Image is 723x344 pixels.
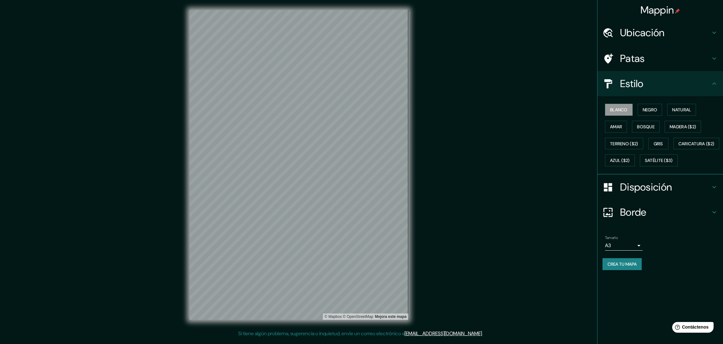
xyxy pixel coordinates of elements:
button: Satélite ($3) [640,154,678,166]
canvas: Mapa [190,10,408,320]
font: Borde [620,206,646,219]
a: Map feedback [375,314,407,319]
button: Terreno ($2) [605,138,643,150]
div: Estilo [597,71,723,96]
button: Crea tu mapa [602,258,642,270]
font: . [483,330,484,337]
button: Madera ($2) [665,121,701,133]
button: Caricatura ($2) [673,138,720,150]
button: Natural [667,104,696,116]
font: Azul ($2) [610,158,630,164]
font: © Mapbox [324,314,342,319]
font: Gris [654,141,663,147]
font: Caricatura ($2) [678,141,715,147]
font: Tamaño [605,235,618,240]
font: Terreno ($2) [610,141,638,147]
font: Satélite ($3) [645,158,673,164]
a: Mapbox [324,314,342,319]
font: Patas [620,52,645,65]
font: Negro [643,107,657,113]
font: Ubicación [620,26,665,39]
font: Natural [672,107,691,113]
font: Mappin [640,3,674,17]
a: Mapa de OpenStreet [343,314,373,319]
font: Amar [610,124,622,130]
button: Azul ($2) [605,154,635,166]
div: Disposición [597,175,723,200]
iframe: Lanzador de widgets de ayuda [667,319,716,337]
button: Bosque [632,121,660,133]
font: Disposición [620,180,672,194]
font: Crea tu mapa [608,261,637,267]
button: Blanco [605,104,633,116]
a: [EMAIL_ADDRESS][DOMAIN_NAME] [404,330,482,337]
font: Madera ($2) [670,124,696,130]
div: Ubicación [597,20,723,45]
button: Amar [605,121,627,133]
font: Mejora este mapa [375,314,407,319]
font: A3 [605,242,611,249]
font: Bosque [637,124,655,130]
font: Estilo [620,77,644,90]
div: Borde [597,200,723,225]
font: . [482,330,483,337]
font: . [484,330,485,337]
div: Patas [597,46,723,71]
font: © OpenStreetMap [343,314,373,319]
img: pin-icon.png [675,8,680,14]
div: A3 [605,241,643,251]
font: Blanco [610,107,628,113]
font: Si tiene algún problema, sugerencia o inquietud, envíe un correo electrónico a [238,330,404,337]
button: Gris [648,138,668,150]
button: Negro [638,104,662,116]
